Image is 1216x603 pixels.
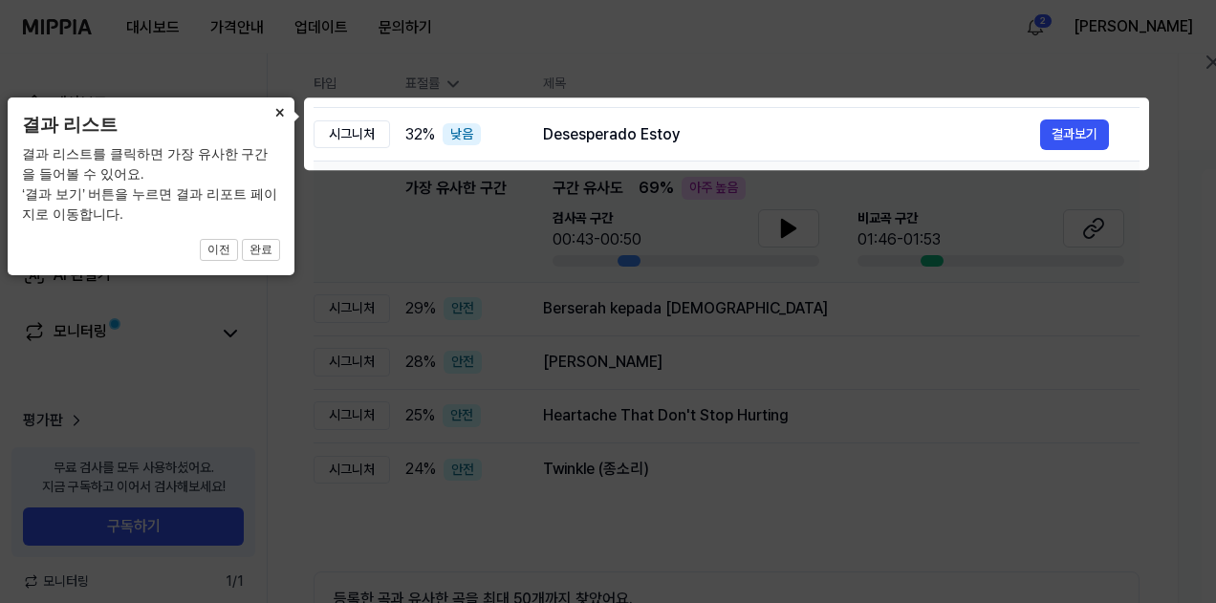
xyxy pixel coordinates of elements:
div: Desesperado Estoy [543,123,1040,146]
div: 시그니처 [314,120,390,149]
div: 결과 리스트를 클릭하면 가장 유사한 구간을 들어볼 수 있어요. ‘결과 보기’ 버튼을 누르면 결과 리포트 페이지로 이동합니다. [22,144,280,225]
header: 결과 리스트 [22,112,280,140]
button: 이전 [200,239,238,262]
button: Close [264,97,294,124]
div: 낮음 [443,123,481,146]
button: 결과보기 [1040,119,1109,150]
span: 32 % [405,123,435,146]
button: 완료 [242,239,280,262]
